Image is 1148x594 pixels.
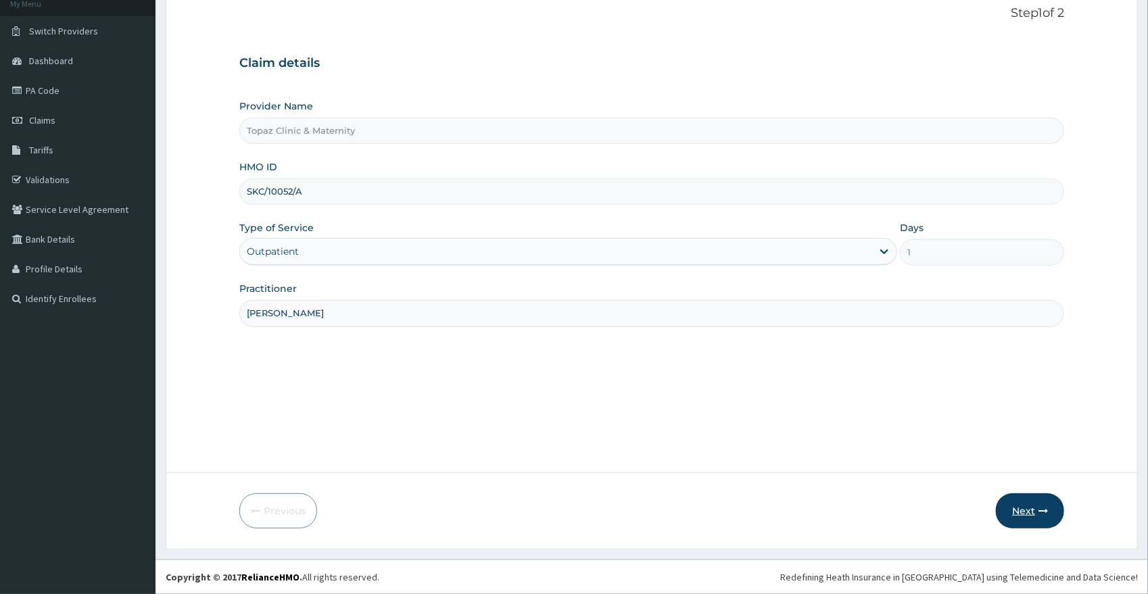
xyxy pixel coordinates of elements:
div: Outpatient [247,245,299,258]
div: Redefining Heath Insurance in [GEOGRAPHIC_DATA] using Telemedicine and Data Science! [780,570,1138,584]
label: Days [900,221,924,234]
p: Step 1 of 2 [239,6,1065,21]
span: Dashboard [29,55,73,67]
strong: Copyright © 2017 . [166,571,302,583]
button: Previous [239,493,317,528]
label: Provider Name [239,99,313,113]
span: Switch Providers [29,25,98,37]
h3: Claim details [239,56,1065,71]
span: Claims [29,114,55,126]
input: Enter Name [239,300,1065,326]
label: Type of Service [239,221,314,234]
label: HMO ID [239,160,277,174]
button: Next [996,493,1064,528]
label: Practitioner [239,282,297,295]
a: RelianceHMO [241,571,300,583]
input: Enter HMO ID [239,178,1065,205]
span: Tariffs [29,144,53,156]
footer: All rights reserved. [156,560,1148,594]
